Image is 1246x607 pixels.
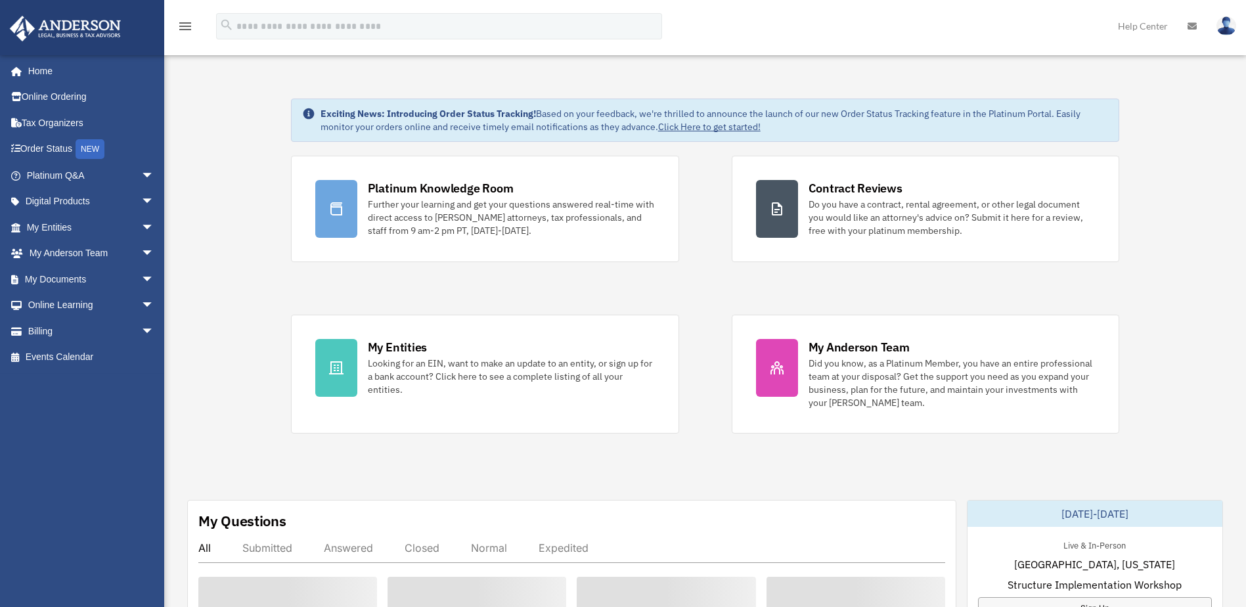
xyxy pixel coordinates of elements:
a: Platinum Q&Aarrow_drop_down [9,162,174,189]
span: arrow_drop_down [141,292,167,319]
a: Home [9,58,167,84]
div: My Anderson Team [809,339,910,355]
span: Structure Implementation Workshop [1008,577,1182,593]
a: My Anderson Teamarrow_drop_down [9,240,174,267]
a: My Documentsarrow_drop_down [9,266,174,292]
a: Platinum Knowledge Room Further your learning and get your questions answered real-time with dire... [291,156,679,262]
div: Expedited [539,541,589,554]
div: Looking for an EIN, want to make an update to an entity, or sign up for a bank account? Click her... [368,357,655,396]
a: Billingarrow_drop_down [9,318,174,344]
a: Tax Organizers [9,110,174,136]
i: search [219,18,234,32]
strong: Exciting News: Introducing Order Status Tracking! [321,108,536,120]
a: My Entities Looking for an EIN, want to make an update to an entity, or sign up for a bank accoun... [291,315,679,434]
img: User Pic [1216,16,1236,35]
a: Order StatusNEW [9,136,174,163]
a: menu [177,23,193,34]
div: My Questions [198,511,286,531]
span: arrow_drop_down [141,318,167,345]
a: Contract Reviews Do you have a contract, rental agreement, or other legal document you would like... [732,156,1120,262]
div: NEW [76,139,104,159]
div: Did you know, as a Platinum Member, you have an entire professional team at your disposal? Get th... [809,357,1096,409]
a: Online Ordering [9,84,174,110]
div: My Entities [368,339,427,355]
div: Contract Reviews [809,180,902,196]
a: Online Learningarrow_drop_down [9,292,174,319]
div: Live & In-Person [1053,537,1136,551]
div: [DATE]-[DATE] [968,501,1222,527]
div: Closed [405,541,439,554]
span: arrow_drop_down [141,162,167,189]
div: Based on your feedback, we're thrilled to announce the launch of our new Order Status Tracking fe... [321,107,1109,133]
div: Further your learning and get your questions answered real-time with direct access to [PERSON_NAM... [368,198,655,237]
img: Anderson Advisors Platinum Portal [6,16,125,41]
a: Click Here to get started! [658,121,761,133]
span: arrow_drop_down [141,240,167,267]
a: My Anderson Team Did you know, as a Platinum Member, you have an entire professional team at your... [732,315,1120,434]
div: Answered [324,541,373,554]
i: menu [177,18,193,34]
span: arrow_drop_down [141,214,167,241]
span: [GEOGRAPHIC_DATA], [US_STATE] [1014,556,1175,572]
div: Do you have a contract, rental agreement, or other legal document you would like an attorney's ad... [809,198,1096,237]
span: arrow_drop_down [141,189,167,215]
a: Digital Productsarrow_drop_down [9,189,174,215]
a: Events Calendar [9,344,174,371]
div: Normal [471,541,507,554]
div: Submitted [242,541,292,554]
span: arrow_drop_down [141,266,167,293]
div: Platinum Knowledge Room [368,180,514,196]
a: My Entitiesarrow_drop_down [9,214,174,240]
div: All [198,541,211,554]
